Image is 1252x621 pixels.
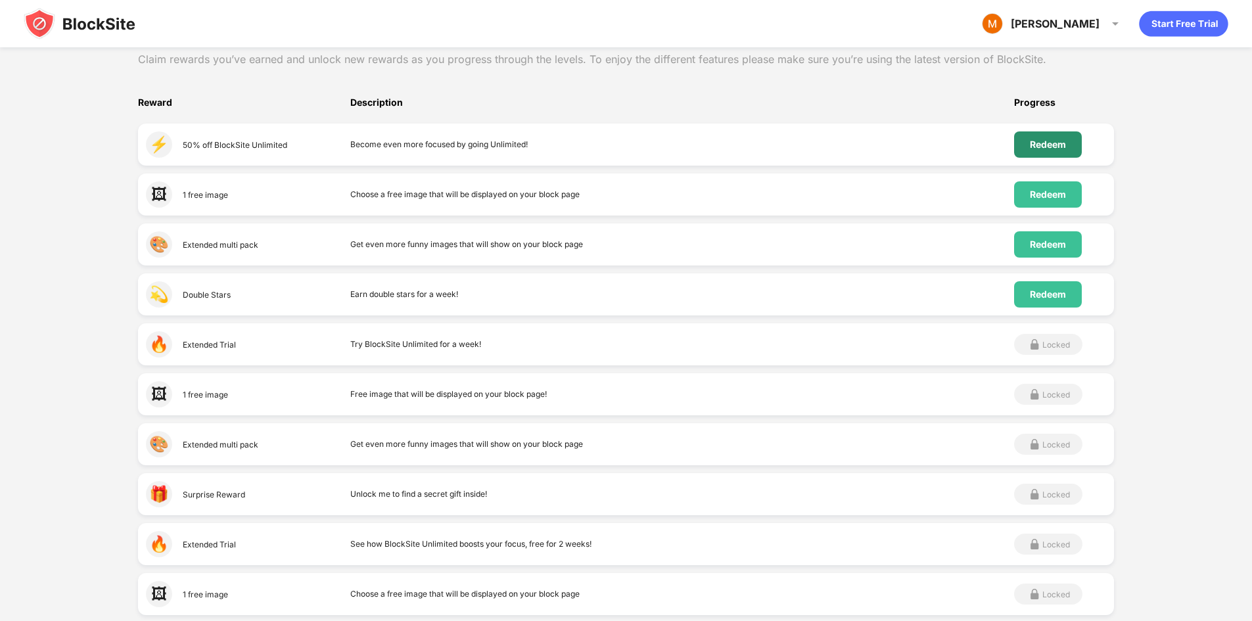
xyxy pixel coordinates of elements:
[183,190,228,200] div: 1 free image
[146,431,172,457] div: 🎨
[183,540,236,549] div: Extended Trial
[1139,11,1228,37] div: animation
[146,531,172,557] div: 🔥
[1030,239,1066,250] div: Redeem
[350,231,1014,258] div: Get even more funny images that will show on your block page
[1030,189,1066,200] div: Redeem
[146,581,172,607] div: 🖼
[350,581,1014,607] div: Choose a free image that will be displayed on your block page
[146,181,172,208] div: 🖼
[1030,139,1066,150] div: Redeem
[1042,540,1070,549] div: Locked
[146,481,172,507] div: 🎁
[1027,536,1042,552] img: grey-lock.svg
[146,281,172,308] div: 💫
[1014,97,1114,124] div: Progress
[1042,490,1070,499] div: Locked
[146,381,172,407] div: 🖼
[183,589,228,599] div: 1 free image
[1042,440,1070,449] div: Locked
[138,97,351,124] div: Reward
[350,531,1014,557] div: See how BlockSite Unlimited boosts your focus, free for 2 weeks!
[183,240,258,250] div: Extended multi pack
[350,97,1014,124] div: Description
[1030,289,1066,300] div: Redeem
[183,290,231,300] div: Double Stars
[1027,436,1042,452] img: grey-lock.svg
[146,331,172,357] div: 🔥
[350,281,1014,308] div: Earn double stars for a week!
[1027,586,1042,602] img: grey-lock.svg
[982,13,1003,34] img: AGNmyxbXLuE3uDhSXKCVEgAKJGwA9IuJTh6Y29vB--5l=s96-c
[1042,390,1070,400] div: Locked
[183,390,228,400] div: 1 free image
[350,431,1014,457] div: Get even more funny images that will show on your block page
[1027,386,1042,402] img: grey-lock.svg
[1011,17,1100,30] div: [PERSON_NAME]
[1042,340,1070,350] div: Locked
[350,331,1014,357] div: Try BlockSite Unlimited for a week!
[350,481,1014,507] div: Unlock me to find a secret gift inside!
[350,131,1014,158] div: Become even more focused by going Unlimited!
[350,181,1014,208] div: Choose a free image that will be displayed on your block page
[350,381,1014,407] div: Free image that will be displayed on your block page!
[24,8,135,39] img: blocksite-icon-black.svg
[183,440,258,449] div: Extended multi pack
[1027,336,1042,352] img: grey-lock.svg
[146,231,172,258] div: 🎨
[146,131,172,158] div: ⚡️
[183,140,287,150] div: 50% off BlockSite Unlimited
[1042,589,1070,599] div: Locked
[183,490,245,499] div: Surprise Reward
[1027,486,1042,502] img: grey-lock.svg
[183,340,236,350] div: Extended Trial
[138,53,1115,66] div: Claim rewards you’ve earned and unlock new rewards as you progress through the levels. To enjoy t...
